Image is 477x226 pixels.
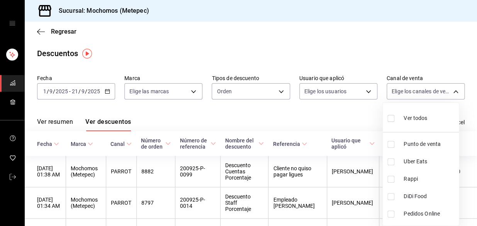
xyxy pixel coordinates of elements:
span: Pedidos Online [404,210,456,218]
span: Ver todos [404,114,427,122]
span: Punto de venta [404,140,456,148]
img: Tooltip marker [82,49,92,58]
span: DiDi Food [404,192,456,200]
span: Uber Eats [404,158,456,166]
span: Rappi [404,175,456,183]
